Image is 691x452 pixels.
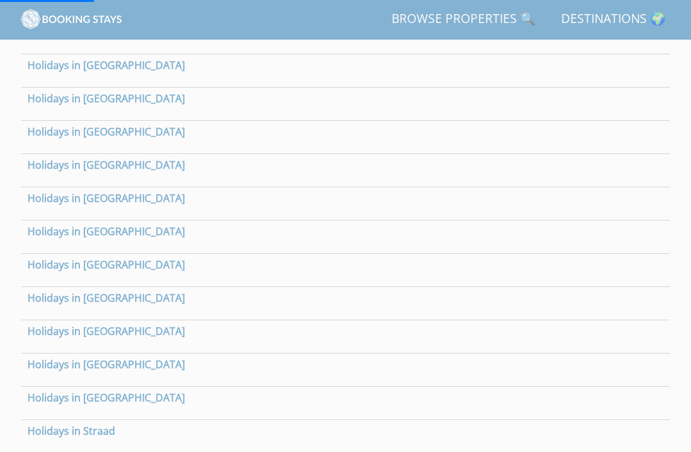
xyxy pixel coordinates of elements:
a: Holidays in [GEOGRAPHIC_DATA] [28,357,185,371]
a: Holidays in [GEOGRAPHIC_DATA] [28,258,185,272]
a: Holidays in [GEOGRAPHIC_DATA] [28,125,185,139]
a: Destinations 🌍 [556,5,671,34]
a: Holidays in [GEOGRAPHIC_DATA] [28,391,185,405]
a: Holidays in [GEOGRAPHIC_DATA] [28,58,185,72]
img: BookingStays [20,6,123,32]
a: Holidays in [GEOGRAPHIC_DATA] [28,291,185,305]
a: Holidays in [GEOGRAPHIC_DATA] [28,324,185,338]
a: Browse Properties 🔍 [386,5,541,34]
a: Holidays in [GEOGRAPHIC_DATA] [28,158,185,172]
a: Holidays in [GEOGRAPHIC_DATA] [28,91,185,105]
a: Holidays in [GEOGRAPHIC_DATA] [28,224,185,238]
a: Holidays in Straad [28,424,115,438]
a: Holidays in [GEOGRAPHIC_DATA] [28,191,185,205]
